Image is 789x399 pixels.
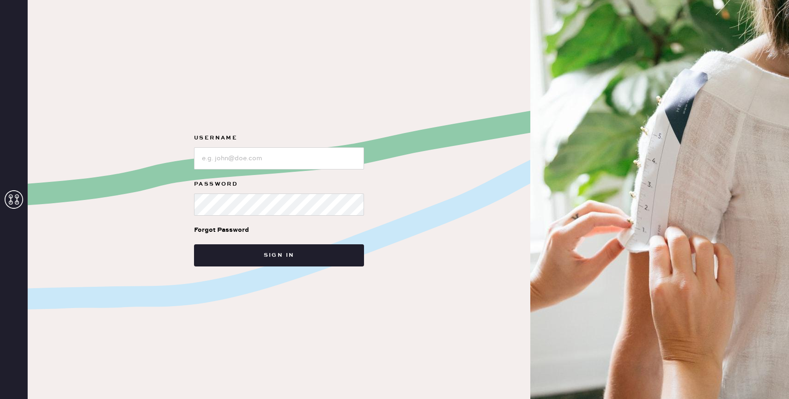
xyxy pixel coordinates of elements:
[194,216,249,244] a: Forgot Password
[194,179,364,190] label: Password
[194,225,249,235] div: Forgot Password
[194,147,364,169] input: e.g. john@doe.com
[194,133,364,144] label: Username
[194,244,364,266] button: Sign in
